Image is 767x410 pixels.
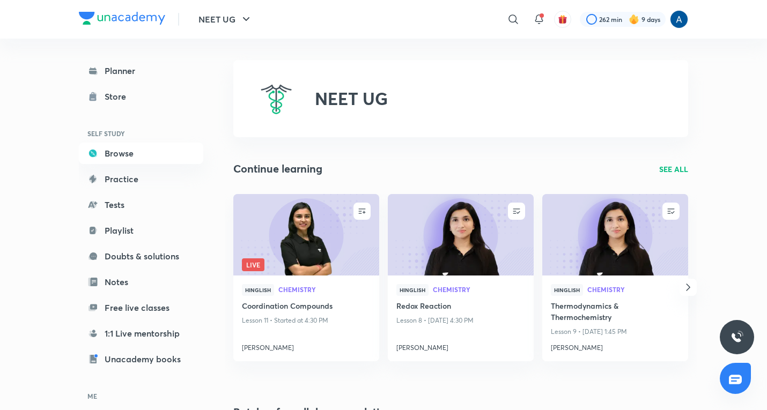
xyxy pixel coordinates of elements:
[558,14,567,24] img: avatar
[79,12,165,25] img: Company Logo
[554,11,571,28] button: avatar
[396,284,429,296] span: Hinglish
[396,300,525,314] a: Redox Reaction
[396,314,525,327] p: Lesson 8 • [DATE] 4:30 PM
[659,163,688,175] a: SEE ALL
[259,81,293,116] img: NEET UG
[587,286,680,294] a: Chemistry
[79,387,203,405] h6: ME
[79,271,203,293] a: Notes
[242,300,371,314] a: Coordination Compounds
[79,297,203,318] a: Free live classes
[551,300,680,325] a: Thermodynamics & Thermochemistry
[587,286,680,293] span: Chemistry
[105,90,132,103] div: Store
[233,194,379,275] a: new-thumbnailLive
[386,193,535,276] img: new-thumbnail
[242,284,274,296] span: Hinglish
[629,14,639,25] img: streak
[79,168,203,190] a: Practice
[731,331,743,344] img: ttu
[79,220,203,241] a: Playlist
[232,193,380,276] img: new-thumbnail
[233,161,322,177] h2: Continue learning
[433,286,525,294] a: Chemistry
[79,12,165,27] a: Company Logo
[433,286,525,293] span: Chemistry
[242,258,264,271] span: Live
[79,124,203,143] h6: SELF STUDY
[192,9,259,30] button: NEET UG
[315,88,388,109] h2: NEET UG
[278,286,371,294] a: Chemistry
[79,323,203,344] a: 1:1 Live mentorship
[396,339,525,353] a: [PERSON_NAME]
[388,194,534,275] a: new-thumbnail
[79,86,203,107] a: Store
[278,286,371,293] span: Chemistry
[79,245,203,267] a: Doubts & solutions
[79,348,203,370] a: Unacademy books
[542,194,688,275] a: new-thumbnail
[541,193,689,276] img: new-thumbnail
[551,325,680,339] p: Lesson 9 • [DATE] 1:45 PM
[551,339,680,353] a: [PERSON_NAME]
[242,314,371,327] p: Lesson 11 • Started at 4:30 PM
[79,194,203,215] a: Tests
[670,10,688,28] img: Anees Ahmed
[551,284,583,296] span: Hinglish
[242,339,371,353] a: [PERSON_NAME]
[79,60,203,81] a: Planner
[79,143,203,164] a: Browse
